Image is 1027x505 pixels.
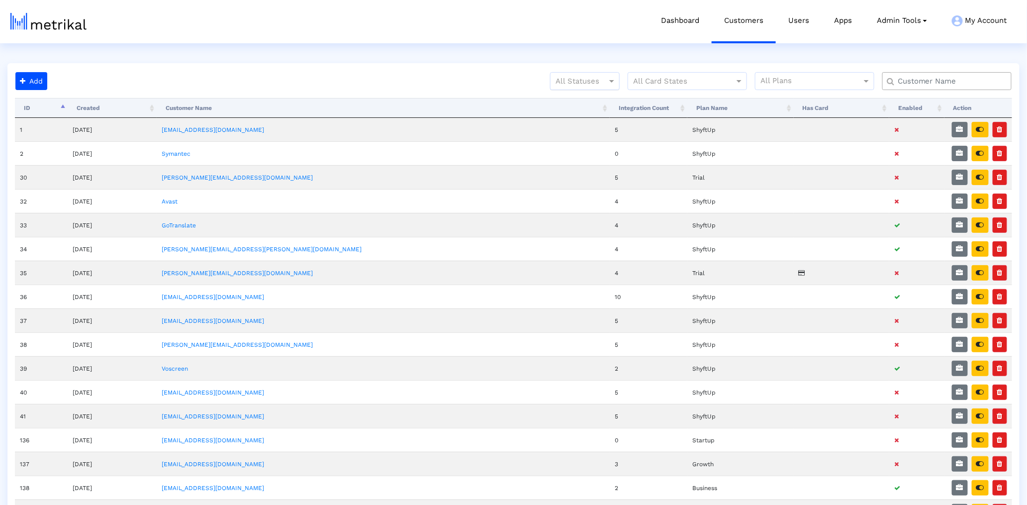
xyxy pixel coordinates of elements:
td: [DATE] [68,118,157,141]
button: Add [15,72,47,90]
a: [EMAIL_ADDRESS][DOMAIN_NAME] [162,294,264,301]
td: 36 [15,285,68,308]
td: [DATE] [68,237,157,261]
a: [EMAIL_ADDRESS][DOMAIN_NAME] [162,485,264,492]
td: ShyftUp [687,189,794,213]
th: Plan Name: activate to sort column ascending [687,98,794,118]
th: Customer Name: activate to sort column ascending [157,98,610,118]
a: [EMAIL_ADDRESS][DOMAIN_NAME] [162,126,264,133]
td: 5 [610,332,687,356]
th: ID: activate to sort column descending [15,98,68,118]
td: 138 [15,476,68,500]
a: [PERSON_NAME][EMAIL_ADDRESS][DOMAIN_NAME] [162,341,313,348]
td: [DATE] [68,380,157,404]
td: [DATE] [68,285,157,308]
td: 37 [15,308,68,332]
td: ShyftUp [687,404,794,428]
td: 32 [15,189,68,213]
td: 41 [15,404,68,428]
a: [EMAIL_ADDRESS][DOMAIN_NAME] [162,437,264,444]
td: [DATE] [68,356,157,380]
img: my-account-menu-icon.png [952,15,963,26]
td: [DATE] [68,404,157,428]
td: 38 [15,332,68,356]
td: 4 [610,261,687,285]
th: Action [944,98,1012,118]
td: [DATE] [68,165,157,189]
th: Has Card: activate to sort column ascending [794,98,889,118]
td: 137 [15,452,68,476]
td: ShyftUp [687,332,794,356]
a: [EMAIL_ADDRESS][DOMAIN_NAME] [162,461,264,468]
a: Avast [162,198,178,205]
td: ShyftUp [687,141,794,165]
td: [DATE] [68,189,157,213]
td: 33 [15,213,68,237]
td: Startup [687,428,794,452]
td: [DATE] [68,452,157,476]
td: [DATE] [68,476,157,500]
a: [PERSON_NAME][EMAIL_ADDRESS][DOMAIN_NAME] [162,174,313,181]
td: 34 [15,237,68,261]
td: 0 [610,428,687,452]
a: [EMAIL_ADDRESS][DOMAIN_NAME] [162,389,264,396]
td: [DATE] [68,308,157,332]
td: 0 [610,141,687,165]
td: 3 [610,452,687,476]
td: [DATE] [68,332,157,356]
input: Customer Name [891,76,1008,87]
td: [DATE] [68,261,157,285]
a: [PERSON_NAME][EMAIL_ADDRESS][DOMAIN_NAME] [162,270,313,277]
td: ShyftUp [687,237,794,261]
td: 5 [610,165,687,189]
td: 5 [610,118,687,141]
td: ShyftUp [687,285,794,308]
td: ShyftUp [687,213,794,237]
th: Enabled: activate to sort column ascending [889,98,944,118]
td: 5 [610,308,687,332]
td: [DATE] [68,213,157,237]
td: 35 [15,261,68,285]
input: All Plans [760,75,863,88]
a: Symantec [162,150,190,157]
td: 10 [610,285,687,308]
td: [DATE] [68,428,157,452]
td: 40 [15,380,68,404]
td: Trial [687,261,794,285]
td: Business [687,476,794,500]
td: 1 [15,118,68,141]
td: 4 [610,213,687,237]
td: 5 [610,380,687,404]
a: [PERSON_NAME][EMAIL_ADDRESS][PERSON_NAME][DOMAIN_NAME] [162,246,362,253]
td: 4 [610,189,687,213]
td: ShyftUp [687,118,794,141]
td: ShyftUp [687,380,794,404]
td: Growth [687,452,794,476]
a: [EMAIL_ADDRESS][DOMAIN_NAME] [162,317,264,324]
td: ShyftUp [687,356,794,380]
img: metrical-logo-light.png [10,13,87,30]
a: GoTranslate [162,222,196,229]
td: 4 [610,237,687,261]
a: Voscreen [162,365,188,372]
td: 30 [15,165,68,189]
a: [EMAIL_ADDRESS][DOMAIN_NAME] [162,413,264,420]
td: 5 [610,404,687,428]
td: 2 [610,476,687,500]
th: Integration Count: activate to sort column ascending [610,98,687,118]
td: 39 [15,356,68,380]
td: 2 [610,356,687,380]
input: All Card States [633,75,724,88]
td: 136 [15,428,68,452]
td: 2 [15,141,68,165]
td: Trial [687,165,794,189]
td: ShyftUp [687,308,794,332]
td: [DATE] [68,141,157,165]
th: Created: activate to sort column ascending [68,98,157,118]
